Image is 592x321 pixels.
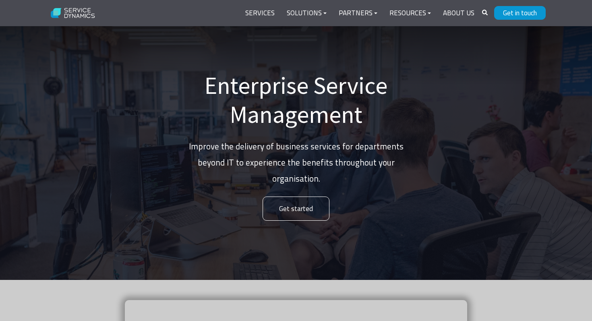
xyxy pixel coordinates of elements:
[494,6,546,20] a: Get in touch
[263,197,329,221] a: Get started
[239,4,281,23] a: Services
[333,4,383,23] a: Partners
[383,4,437,23] a: Resources
[437,4,480,23] a: About Us
[175,71,417,129] h1: Enterprise Service Management
[239,4,480,23] div: Navigation Menu
[175,139,417,187] p: Improve the delivery of business services for departments beyond IT to experience the benefits th...
[46,3,100,24] img: Service Dynamics Logo - White
[281,4,333,23] a: Solutions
